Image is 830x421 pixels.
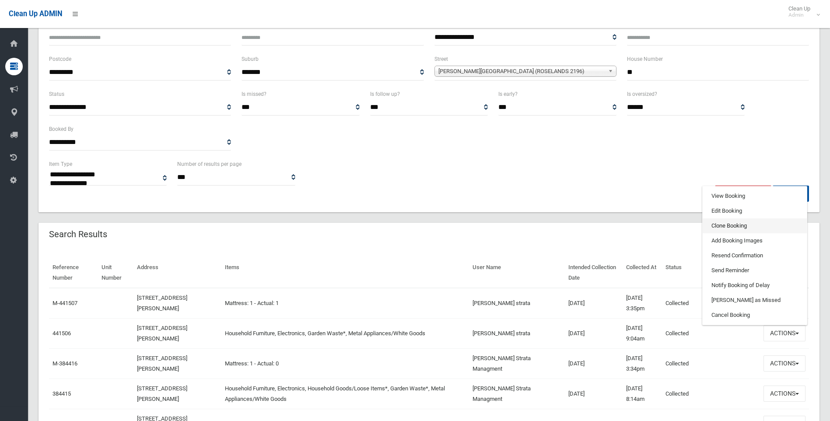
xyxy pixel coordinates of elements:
[498,89,518,99] label: Is early?
[242,54,259,64] label: Suburb
[715,186,771,202] a: Clear Search
[469,318,565,348] td: [PERSON_NAME] strata
[623,348,662,379] td: [DATE] 3:34pm
[49,258,98,288] th: Reference Number
[703,233,807,248] a: Add Booking Images
[627,89,657,99] label: Is oversized?
[53,300,77,306] a: M-441507
[623,379,662,409] td: [DATE] 8:14am
[788,12,810,18] small: Admin
[703,308,807,323] a: Cancel Booking
[53,330,71,337] a: 441506
[177,159,242,169] label: Number of results per page
[703,203,807,218] a: Edit Booking
[763,386,805,402] button: Actions
[221,379,469,409] td: Household Furniture, Electronics, Household Goods/Loose Items*, Garden Waste*, Metal Appliances/W...
[784,5,819,18] span: Clean Up
[434,54,448,64] label: Street
[469,258,565,288] th: User Name
[469,288,565,319] td: [PERSON_NAME] strata
[623,318,662,348] td: [DATE] 9:04am
[703,218,807,233] a: Clone Booking
[662,258,760,288] th: Status
[221,318,469,348] td: Household Furniture, Electronics, Garden Waste*, Metal Appliances/White Goods
[221,348,469,379] td: Mattress: 1 - Actual: 0
[49,159,72,169] label: Item Type
[98,258,133,288] th: Unit Number
[137,355,187,372] a: [STREET_ADDRESS][PERSON_NAME]
[662,318,760,348] td: Collected
[137,295,187,312] a: [STREET_ADDRESS][PERSON_NAME]
[53,360,77,367] a: M-384416
[565,288,623,319] td: [DATE]
[39,226,118,243] header: Search Results
[469,348,565,379] td: [PERSON_NAME] Strata Managment
[133,258,221,288] th: Address
[662,288,760,319] td: Collected
[703,293,807,308] a: [PERSON_NAME] as Missed
[763,355,805,372] button: Actions
[703,278,807,293] a: Notify Booking of Delay
[370,89,400,99] label: Is follow up?
[565,379,623,409] td: [DATE]
[49,54,71,64] label: Postcode
[565,318,623,348] td: [DATE]
[773,186,809,202] button: Search
[623,288,662,319] td: [DATE] 3:35pm
[221,288,469,319] td: Mattress: 1 - Actual: 1
[703,248,807,263] a: Resend Confirmation
[9,10,62,18] span: Clean Up ADMIN
[627,54,663,64] label: House Number
[623,258,662,288] th: Collected At
[438,66,605,77] span: [PERSON_NAME][GEOGRAPHIC_DATA] (ROSELANDS 2196)
[703,263,807,278] a: Send Reminder
[53,390,71,397] a: 384415
[703,189,807,203] a: View Booking
[662,348,760,379] td: Collected
[137,325,187,342] a: [STREET_ADDRESS][PERSON_NAME]
[469,379,565,409] td: [PERSON_NAME] Strata Managment
[763,325,805,341] button: Actions
[221,258,469,288] th: Items
[49,89,64,99] label: Status
[565,258,623,288] th: Intended Collection Date
[49,124,74,134] label: Booked By
[565,348,623,379] td: [DATE]
[137,385,187,402] a: [STREET_ADDRESS][PERSON_NAME]
[662,379,760,409] td: Collected
[242,89,266,99] label: Is missed?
